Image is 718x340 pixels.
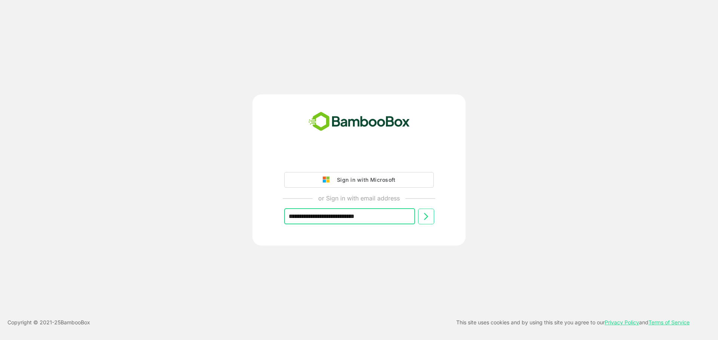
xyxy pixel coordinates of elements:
[318,194,400,203] p: or Sign in with email address
[304,109,414,134] img: bamboobox
[605,319,639,325] a: Privacy Policy
[7,318,90,327] p: Copyright © 2021- 25 BambooBox
[456,318,690,327] p: This site uses cookies and by using this site you agree to our and
[648,319,690,325] a: Terms of Service
[280,151,438,168] iframe: Sign in with Google Button
[333,175,395,185] div: Sign in with Microsoft
[284,172,434,188] button: Sign in with Microsoft
[323,177,333,183] img: google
